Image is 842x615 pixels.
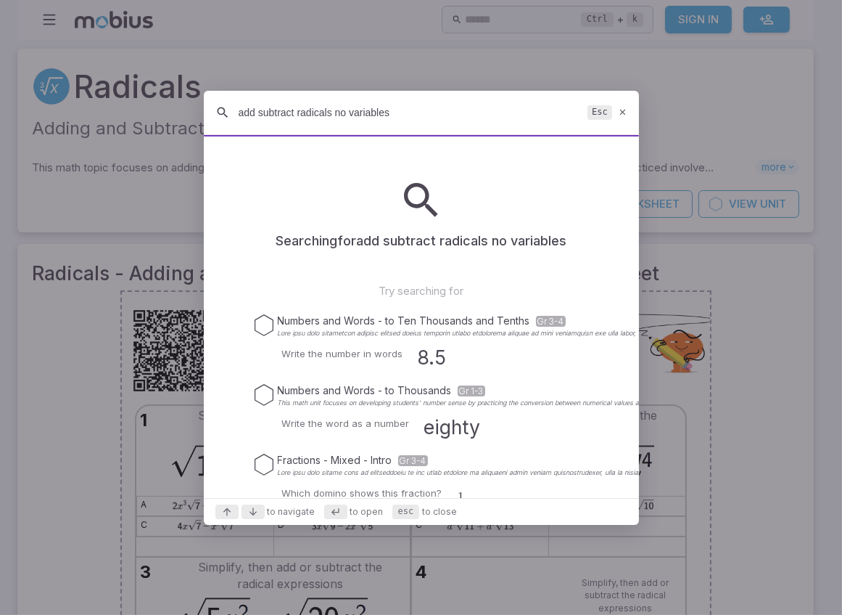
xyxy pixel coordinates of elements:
span: Gr 1-3 [458,386,485,396]
span: 1 [451,497,457,512]
p: Try searching for [379,283,463,299]
div: Suggestions [204,137,639,498]
kbd: Esc [587,105,612,120]
p: Which domino shows this fraction? [282,486,442,501]
span: Gr 3-4 [398,455,428,466]
h3: eighty [424,412,481,441]
h3: 8.5 [418,343,447,372]
kbd: esc [392,505,420,519]
span: to close [422,505,457,518]
span: ​ [464,492,466,508]
p: Write the number in words [282,347,403,362]
span: to open [350,505,384,518]
span: 1 [458,489,464,504]
span: to navigate [268,505,315,518]
p: Write the word as a number [282,417,410,431]
p: Searching for add subtract radicals no variables [276,231,566,251]
span: Gr 3-4 [536,316,566,327]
